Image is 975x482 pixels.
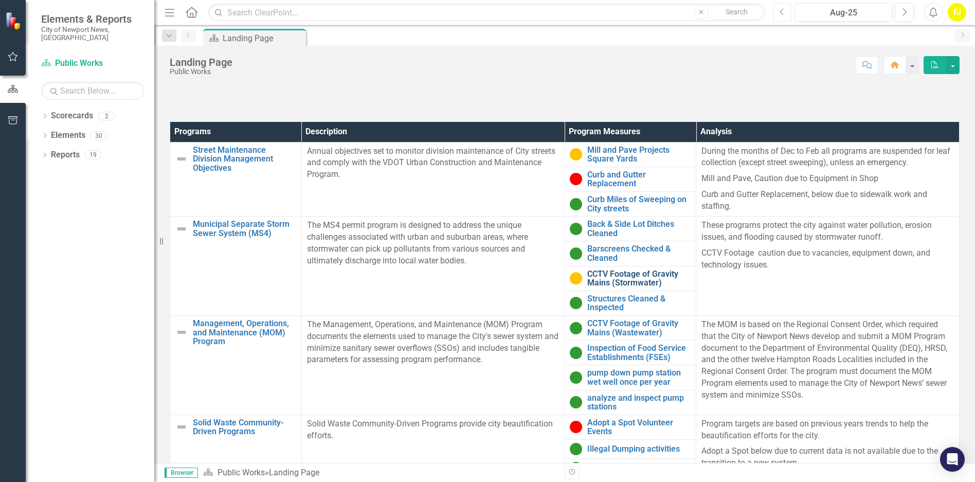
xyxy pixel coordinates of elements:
[51,130,85,141] a: Elements
[570,148,582,160] img: Caution
[587,220,691,238] a: Back & Side Lot Ditches Cleaned
[203,467,557,479] div: »
[795,3,892,22] button: Aug-25
[208,4,765,22] input: Search ClearPoint...
[193,418,296,436] a: Solid Waste Community-Driven Programs
[570,371,582,384] img: On Target
[175,153,188,165] img: Not Defined
[798,7,889,19] div: Aug-25
[570,173,582,185] img: Below Target
[701,443,954,469] p: Adopt a Spot below due to current data is not available due to the transition to a new system
[587,170,691,188] a: Curb and Gutter Replacement
[570,443,582,455] img: On Target
[193,319,296,346] a: Management, Operations, and Maintenance (MOM) Program
[193,220,296,238] a: Municipal Separate Storm Sewer System (MS4)
[51,149,80,161] a: Reports
[587,270,691,288] a: CCTV Footage of Gravity Mains (Stormwater)
[570,421,582,433] img: Below Target
[570,462,582,474] img: On Target
[51,110,93,122] a: Scorecards
[948,3,966,22] button: FJ
[165,468,198,478] span: Browser
[587,418,691,436] a: Adopt a Spot Volunteer Events
[223,32,303,45] div: Landing Page
[175,223,188,235] img: Not Defined
[41,13,144,25] span: Elements & Reports
[587,394,691,412] a: analyze and inspect pump stations
[269,468,319,477] div: Landing Page
[218,468,265,477] a: Public Works
[587,368,691,386] a: pump down pump station wet well once per year
[701,418,954,444] p: Program targets are based on previous years trends to help the beautification efforts for the city.
[701,319,954,401] p: The MOM is based on the Regional Consent Order, which required that the City of Newport News deve...
[587,444,691,454] a: Illegal Dumping activities
[587,319,691,337] a: CCTV Footage of Gravity Mains (Wastewater)
[570,322,582,334] img: On Target
[570,272,582,284] img: Caution
[587,146,691,164] a: Mill and Pave Projects Square Yards
[307,418,559,442] p: Solid Waste Community-Driven Programs provide city beautification efforts.
[701,146,954,171] p: During the months of Dec to Feb all programs are suspended for leaf collection (except street swe...
[711,5,763,20] button: Search
[570,223,582,235] img: On Target
[701,220,954,245] p: These programs protect the city against water pollution, erosion issues, and flooding caused by s...
[170,68,232,76] div: Public Works
[701,187,954,212] p: Curb and Gutter Replacement, below due to sidewalk work and staffing.
[175,326,188,338] img: Not Defined
[570,396,582,408] img: On Target
[570,247,582,260] img: On Target
[4,11,24,30] img: ClearPoint Strategy
[701,245,954,273] p: CCTV Footage caution due to vacancies, equipment down, and technology issues.
[98,112,115,120] div: 2
[41,82,144,100] input: Search Below...
[85,151,101,159] div: 19
[940,447,965,472] div: Open Intercom Messenger
[41,25,144,42] small: City of Newport News, [GEOGRAPHIC_DATA]
[307,146,555,180] span: Annual objectives set to monitor division maintenance of City streets and comply with the VDOT Ur...
[587,244,691,262] a: Barscreens Checked & Cleaned
[570,198,582,210] img: On Target
[170,57,232,68] div: Landing Page
[570,297,582,309] img: On Target
[587,294,691,312] a: Structures Cleaned & Inspected
[41,58,144,69] a: Public Works
[193,146,296,173] a: Street Maintenance Division Management Objectives
[587,344,691,362] a: Inspection of Food Service Establishments (FSEs)
[307,319,558,365] span: The Management, Operations, and Maintenance (MOM) Program documents the elements used to manage t...
[570,347,582,359] img: On Target
[726,8,748,16] span: Search
[587,195,691,213] a: Curb Miles of Sweeping on City streets
[175,421,188,433] img: Not Defined
[701,171,954,187] p: Mill and Pave, Caution due to Equipment in Shop
[307,220,528,265] span: The MS4 permit program is designed to address the unique challenges associated with urban and sub...
[91,131,107,140] div: 30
